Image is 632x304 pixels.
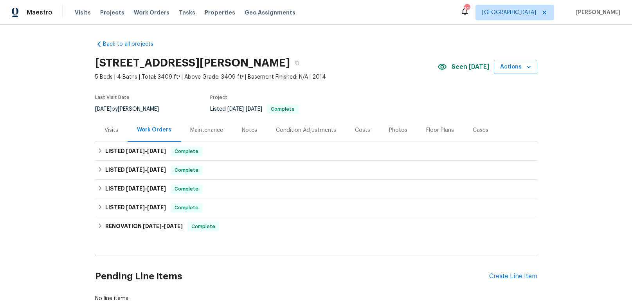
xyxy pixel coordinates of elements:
[105,184,166,194] h6: LISTED
[494,60,537,74] button: Actions
[389,126,407,134] div: Photos
[95,40,170,48] a: Back to all projects
[276,126,336,134] div: Condition Adjustments
[126,205,166,210] span: -
[75,9,91,16] span: Visits
[95,217,537,236] div: RENOVATION [DATE]-[DATE]Complete
[190,126,223,134] div: Maintenance
[171,204,202,212] span: Complete
[143,223,162,229] span: [DATE]
[245,9,295,16] span: Geo Assignments
[95,142,537,161] div: LISTED [DATE]-[DATE]Complete
[105,147,166,156] h6: LISTED
[126,186,166,191] span: -
[95,95,130,100] span: Last Visit Date
[473,126,488,134] div: Cases
[205,9,235,16] span: Properties
[126,148,166,154] span: -
[171,148,202,155] span: Complete
[147,186,166,191] span: [DATE]
[500,62,531,72] span: Actions
[95,104,168,114] div: by [PERSON_NAME]
[95,180,537,198] div: LISTED [DATE]-[DATE]Complete
[126,167,166,173] span: -
[210,95,227,100] span: Project
[126,205,145,210] span: [DATE]
[105,203,166,212] h6: LISTED
[95,59,290,67] h2: [STREET_ADDRESS][PERSON_NAME]
[355,126,370,134] div: Costs
[246,106,262,112] span: [DATE]
[147,148,166,154] span: [DATE]
[95,258,489,295] h2: Pending Line Items
[268,107,298,112] span: Complete
[104,126,118,134] div: Visits
[95,73,438,81] span: 5 Beds | 4 Baths | Total: 3409 ft² | Above Grade: 3409 ft² | Basement Finished: N/A | 2014
[164,223,183,229] span: [DATE]
[134,9,169,16] span: Work Orders
[100,9,124,16] span: Projects
[95,198,537,217] div: LISTED [DATE]-[DATE]Complete
[573,9,620,16] span: [PERSON_NAME]
[227,106,262,112] span: -
[95,106,112,112] span: [DATE]
[126,148,145,154] span: [DATE]
[290,56,304,70] button: Copy Address
[27,9,52,16] span: Maestro
[171,185,202,193] span: Complete
[482,9,536,16] span: [GEOGRAPHIC_DATA]
[126,167,145,173] span: [DATE]
[95,161,537,180] div: LISTED [DATE]-[DATE]Complete
[179,10,195,15] span: Tasks
[137,126,171,134] div: Work Orders
[489,273,537,280] div: Create Line Item
[171,166,202,174] span: Complete
[426,126,454,134] div: Floor Plans
[188,223,218,230] span: Complete
[210,106,299,112] span: Listed
[147,205,166,210] span: [DATE]
[147,167,166,173] span: [DATE]
[452,63,489,71] span: Seen [DATE]
[105,222,183,231] h6: RENOVATION
[126,186,145,191] span: [DATE]
[143,223,183,229] span: -
[95,295,537,302] div: No line items.
[105,165,166,175] h6: LISTED
[464,5,470,13] div: 145
[227,106,244,112] span: [DATE]
[242,126,257,134] div: Notes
